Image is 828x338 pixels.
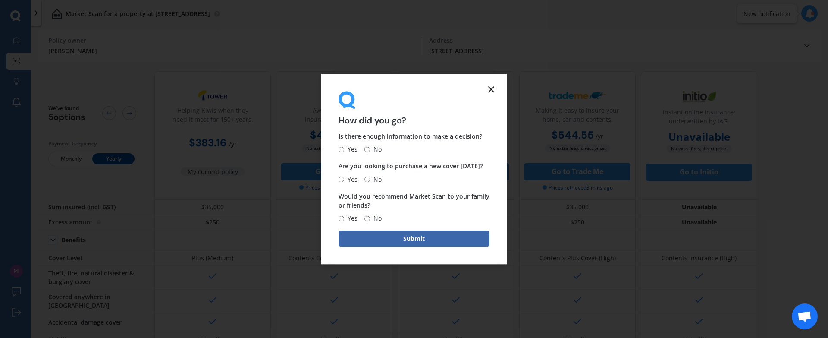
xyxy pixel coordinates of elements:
input: No [364,147,370,152]
input: No [364,177,370,182]
span: Yes [344,213,358,224]
button: Submit [339,231,489,247]
span: Yes [344,174,358,185]
span: Is there enough information to make a decision? [339,133,482,141]
input: Yes [339,147,344,152]
span: Would you recommend Market Scan to your family or friends? [339,192,489,209]
span: No [370,213,382,224]
span: Are you looking to purchase a new cover [DATE]? [339,162,483,171]
span: No [370,174,382,185]
input: No [364,216,370,221]
input: Yes [339,177,344,182]
a: Open chat [792,303,818,329]
span: No [370,145,382,155]
span: Yes [344,145,358,155]
div: How did you go? [339,91,489,125]
input: Yes [339,216,344,221]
